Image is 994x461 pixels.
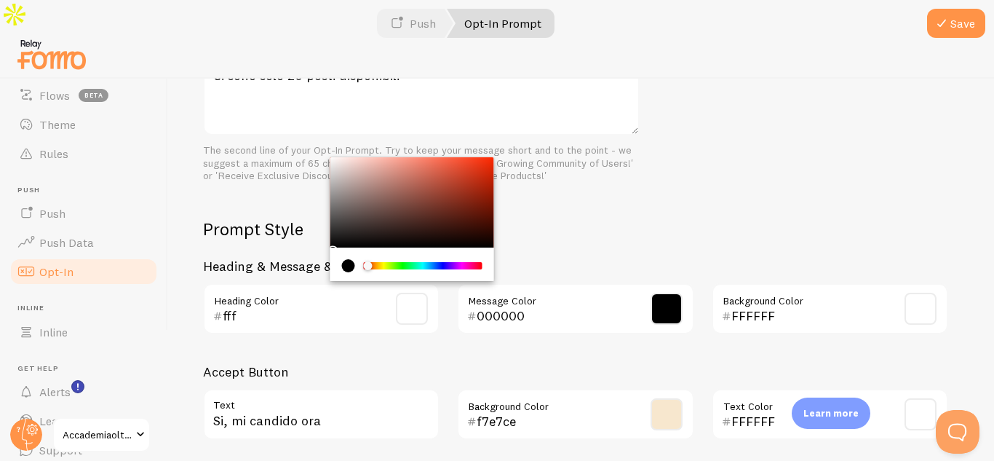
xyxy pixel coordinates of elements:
[17,304,159,313] span: Inline
[39,264,73,279] span: Opt-In
[203,218,948,240] h2: Prompt Style
[15,36,88,73] img: fomo-relay-logo-orange.svg
[803,406,859,420] p: Learn more
[79,89,108,102] span: beta
[203,258,948,275] h3: Heading & Message & Background
[39,385,71,399] span: Alerts
[9,139,159,168] a: Rules
[203,363,948,380] h3: Accept Button
[39,117,76,132] span: Theme
[330,157,494,281] div: Chrome color picker
[9,377,159,406] a: Alerts
[71,380,84,393] svg: <p>Watch New Feature Tutorials!</p>
[52,417,151,452] a: Accademiaoltrelalezione
[936,410,979,454] iframe: Help Scout Beacon - Open
[39,325,68,339] span: Inline
[39,206,65,221] span: Push
[39,146,68,161] span: Rules
[9,406,159,436] a: Learn
[342,259,355,272] div: current color is #000000
[203,389,440,414] label: Text
[17,186,159,195] span: Push
[9,257,159,286] a: Opt-In
[17,364,159,374] span: Get Help
[9,318,159,347] a: Inline
[203,144,640,183] div: The second line of your Opt-In Prompt. Try to keep your message short and to the point - we sugge...
[792,398,870,429] div: Learn more
[39,235,94,250] span: Push Data
[9,228,159,257] a: Push Data
[9,110,159,139] a: Theme
[63,426,132,444] span: Accademiaoltrelalezione
[9,81,159,110] a: Flows beta
[9,199,159,228] a: Push
[39,88,70,103] span: Flows
[39,414,69,428] span: Learn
